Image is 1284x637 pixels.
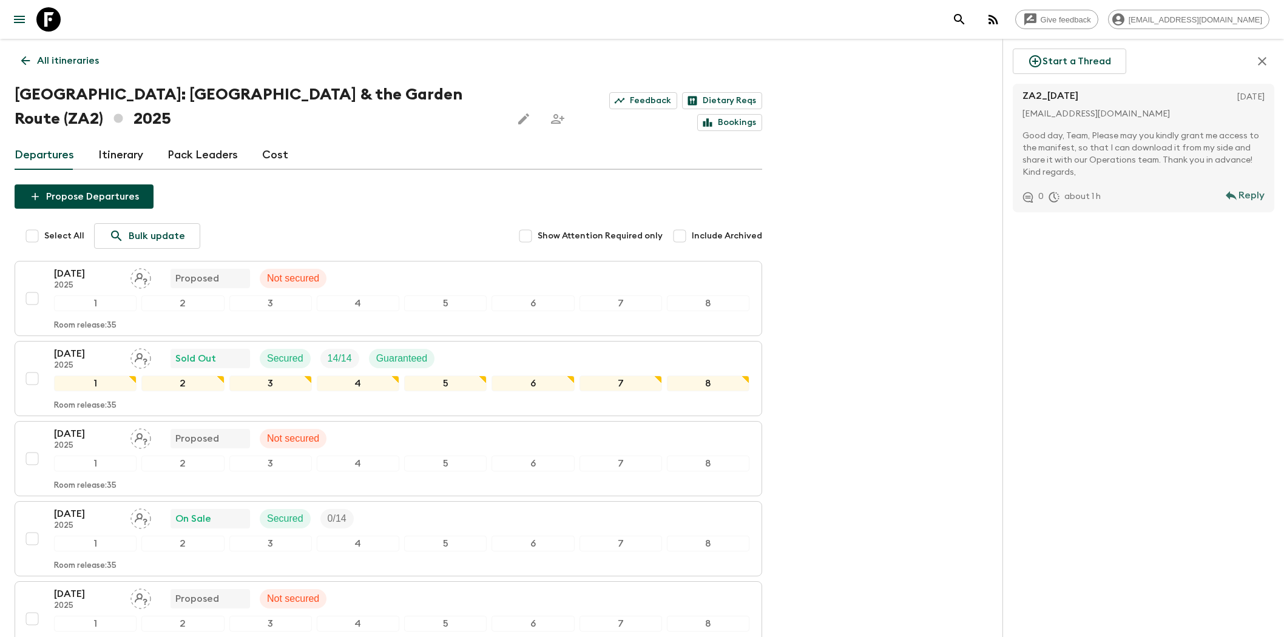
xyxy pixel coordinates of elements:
[229,536,312,551] div: 3
[682,92,762,109] a: Dietary Reqs
[609,92,677,109] a: Feedback
[317,616,399,632] div: 4
[54,426,121,441] p: [DATE]
[320,349,359,368] div: Trip Fill
[130,352,151,362] span: Assign pack leader
[1064,190,1101,203] p: about 1 h
[317,536,399,551] div: 4
[54,587,121,601] p: [DATE]
[54,295,137,311] div: 1
[15,341,762,416] button: [DATE]2025Assign pack leaderSold OutSecuredTrip FillGuaranteed12345678Room release:35
[667,536,749,551] div: 8
[44,230,84,242] span: Select All
[1038,190,1044,203] p: 0
[130,432,151,442] span: Assign pack leader
[267,431,319,446] p: Not secured
[317,376,399,391] div: 4
[260,269,326,288] div: Not secured
[94,223,200,249] a: Bulk update
[7,7,32,32] button: menu
[404,295,487,311] div: 5
[320,509,354,528] div: Trip Fill
[54,321,117,331] p: Room release: 35
[1219,183,1269,207] button: Reply
[54,281,121,291] p: 2025
[404,616,487,632] div: 5
[54,536,137,551] div: 1
[667,295,749,311] div: 8
[267,271,319,286] p: Not secured
[1108,10,1269,29] div: [EMAIL_ADDRESS][DOMAIN_NAME]
[54,266,121,281] p: [DATE]
[54,401,117,411] p: Room release: 35
[54,361,121,371] p: 2025
[667,376,749,391] div: 8
[54,441,121,451] p: 2025
[1122,15,1269,24] span: [EMAIL_ADDRESS][DOMAIN_NAME]
[1237,91,1265,103] p: [DATE]
[492,536,574,551] div: 6
[98,141,143,170] a: Itinerary
[141,456,224,471] div: 2
[141,295,224,311] div: 2
[54,616,137,632] div: 1
[175,591,219,606] p: Proposed
[175,271,219,286] p: Proposed
[54,346,121,361] p: [DATE]
[229,376,312,391] div: 3
[667,456,749,471] div: 8
[175,431,219,446] p: Proposed
[1022,130,1269,178] p: Good day, Team, Please may you kindly grant me access to the manifest, so that I can download it ...
[404,536,487,551] div: 5
[141,536,224,551] div: 2
[15,49,106,73] a: All itineraries
[129,229,185,243] p: Bulk update
[404,376,487,391] div: 5
[130,272,151,281] span: Assign pack leader
[54,601,121,611] p: 2025
[1013,49,1126,74] button: Start a Thread
[167,141,238,170] a: Pack Leaders
[579,536,662,551] div: 7
[328,351,352,366] p: 14 / 14
[141,616,224,632] div: 2
[579,376,662,391] div: 7
[404,456,487,471] div: 5
[260,589,326,608] div: Not secured
[317,295,399,311] div: 4
[54,376,137,391] div: 1
[317,456,399,471] div: 4
[54,507,121,521] p: [DATE]
[579,456,662,471] div: 7
[130,512,151,522] span: Assign pack leader
[512,107,536,131] button: Edit this itinerary
[54,456,137,471] div: 1
[328,511,346,526] p: 0 / 14
[538,230,663,242] span: Show Attention Required only
[697,114,762,131] a: Bookings
[376,351,428,366] p: Guaranteed
[15,184,154,209] button: Propose Departures
[54,521,121,531] p: 2025
[267,591,319,606] p: Not secured
[579,616,662,632] div: 7
[260,509,311,528] div: Secured
[54,561,117,571] p: Room release: 35
[229,616,312,632] div: 3
[546,107,570,131] span: Share this itinerary
[579,295,662,311] div: 7
[141,376,224,391] div: 2
[15,421,762,496] button: [DATE]2025Assign pack leaderProposedNot secured12345678Room release:35
[262,141,288,170] a: Cost
[260,429,326,448] div: Not secured
[1022,89,1078,103] p: ZA2_[DATE]
[267,351,303,366] p: Secured
[667,616,749,632] div: 8
[1034,15,1098,24] span: Give feedback
[267,511,303,526] p: Secured
[692,230,762,242] span: Include Archived
[260,349,311,368] div: Secured
[492,616,574,632] div: 6
[492,456,574,471] div: 6
[947,7,971,32] button: search adventures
